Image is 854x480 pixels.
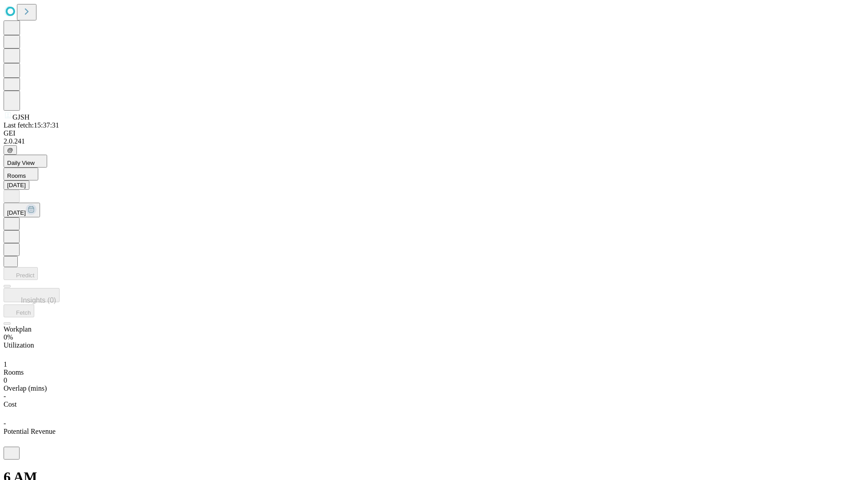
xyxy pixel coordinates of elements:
button: Insights (0) [4,288,60,302]
div: 2.0.241 [4,137,850,145]
span: - [4,392,6,400]
span: Potential Revenue [4,428,56,435]
span: Utilization [4,341,34,349]
span: Cost [4,400,16,408]
span: GJSH [12,113,29,121]
span: - [4,420,6,427]
button: [DATE] [4,180,29,190]
span: 0 [4,376,7,384]
button: [DATE] [4,203,40,217]
span: Rooms [7,172,26,179]
button: Daily View [4,155,47,168]
div: GEI [4,129,850,137]
span: @ [7,147,13,153]
span: Rooms [4,368,24,376]
span: Last fetch: 15:37:31 [4,121,59,129]
span: Overlap (mins) [4,384,47,392]
button: Fetch [4,304,34,317]
button: Predict [4,267,38,280]
span: 1 [4,360,7,368]
span: 0% [4,333,13,341]
button: Rooms [4,168,38,180]
span: Insights (0) [21,296,56,304]
span: Workplan [4,325,32,333]
span: Daily View [7,160,35,166]
span: [DATE] [7,209,26,216]
button: @ [4,145,17,155]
